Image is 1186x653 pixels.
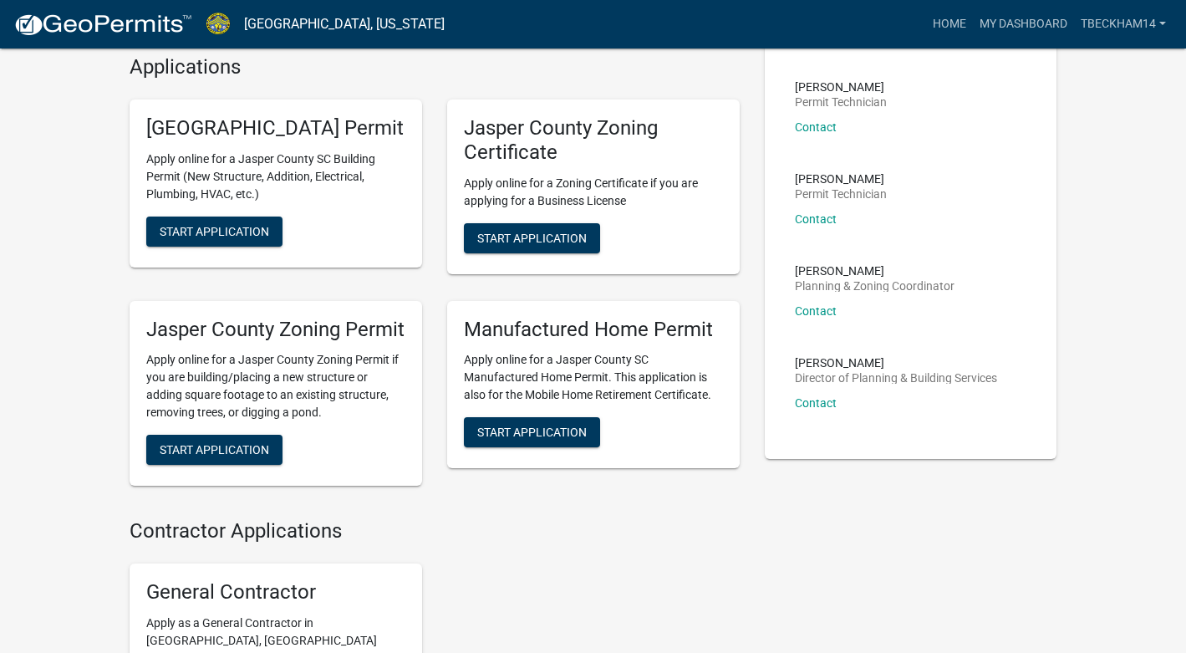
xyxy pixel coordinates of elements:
[464,417,600,447] button: Start Application
[464,318,723,342] h5: Manufactured Home Permit
[795,120,837,134] a: Contact
[206,13,231,35] img: Jasper County, South Carolina
[926,8,973,40] a: Home
[464,223,600,253] button: Start Application
[795,304,837,318] a: Contact
[795,212,837,226] a: Contact
[973,8,1074,40] a: My Dashboard
[1074,8,1173,40] a: tbeckham14
[795,280,954,292] p: Planning & Zoning Coordinator
[464,351,723,404] p: Apply online for a Jasper County SC Manufactured Home Permit. This application is also for the Mo...
[160,443,269,457] span: Start Application
[130,55,740,499] wm-workflow-list-section: Applications
[146,116,405,140] h5: [GEOGRAPHIC_DATA] Permit
[795,357,997,369] p: [PERSON_NAME]
[477,231,587,244] span: Start Application
[464,116,723,165] h5: Jasper County Zoning Certificate
[795,188,887,200] p: Permit Technician
[146,580,405,605] h5: General Contractor
[795,265,954,277] p: [PERSON_NAME]
[146,351,405,421] p: Apply online for a Jasper County Zoning Permit if you are building/placing a new structure or add...
[795,372,997,384] p: Director of Planning & Building Services
[244,10,445,38] a: [GEOGRAPHIC_DATA], [US_STATE]
[146,435,283,465] button: Start Application
[795,173,887,185] p: [PERSON_NAME]
[160,224,269,237] span: Start Application
[795,396,837,410] a: Contact
[130,55,740,79] h4: Applications
[146,217,283,247] button: Start Application
[146,318,405,342] h5: Jasper County Zoning Permit
[130,519,740,543] h4: Contractor Applications
[477,426,587,439] span: Start Application
[795,81,887,93] p: [PERSON_NAME]
[146,150,405,203] p: Apply online for a Jasper County SC Building Permit (New Structure, Addition, Electrical, Plumbin...
[146,615,405,650] p: Apply as a General Contractor in [GEOGRAPHIC_DATA], [GEOGRAPHIC_DATA]
[464,175,723,210] p: Apply online for a Zoning Certificate if you are applying for a Business License
[795,96,887,108] p: Permit Technician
